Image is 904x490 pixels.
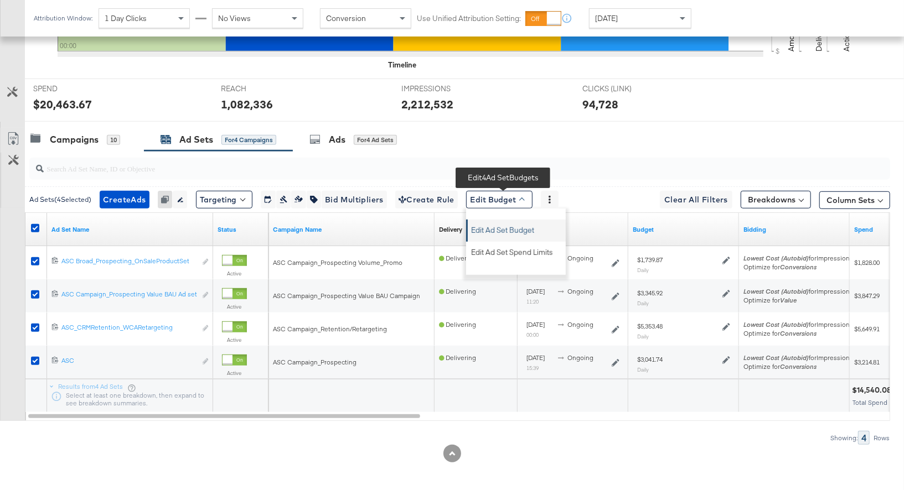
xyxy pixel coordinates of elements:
button: Breakdowns [741,191,811,208]
div: 94,728 [582,96,618,112]
span: Delivering [439,254,476,262]
div: Campaigns [50,133,99,146]
span: No Views [218,13,251,23]
button: Edit Ad Set Budget [468,220,566,237]
span: Create Ads [103,193,146,207]
div: 2,212,532 [401,96,453,112]
div: ASC Broad_Prospecting_OnSaleProductSet [61,257,196,265]
div: 4 [858,431,870,445]
span: $3,214.81 [854,358,890,366]
em: Conversions [780,329,817,337]
div: for 4 Campaigns [221,135,276,145]
span: Delivering [439,320,476,329]
div: 10 [107,135,120,145]
div: Ad Sets [179,133,213,146]
span: Conversion [326,13,366,23]
div: $14,540.08 [852,385,895,395]
sub: 11:20 [526,298,539,305]
a: Reflects the ability of your Ad Set to achieve delivery based on ad states, schedule and budget. [439,225,462,234]
div: Optimize for [743,263,853,272]
div: $1,739.87 [637,256,663,264]
button: Edit Budget [466,191,533,208]
a: Shows the current state of your Ad Set. [218,225,264,234]
a: ASC Campaign_Prospecting Value BAU Ad set [61,290,196,301]
span: REACH [221,84,304,94]
text: Actions [841,25,851,51]
button: CreateAds [100,191,149,208]
div: $3,345.92 [637,289,663,298]
div: ASC_CRMRetention_WCARetargeting [61,323,196,332]
em: Conversions [780,362,817,371]
div: $5,353.48 [637,322,663,331]
div: $3,041.74 [637,355,663,364]
div: Timeline [388,60,416,70]
span: ongoing [567,353,593,362]
a: Shows when your Ad Set is scheduled to deliver. [522,225,624,234]
span: for Impressions [743,254,853,262]
span: ongoing [567,254,593,262]
span: [DATE] [526,320,545,329]
em: Lowest Cost (Autobid) [743,353,809,362]
em: Lowest Cost (Autobid) [743,254,809,262]
span: for Impressions [743,287,853,295]
em: Value [780,296,797,304]
div: ASC [61,356,196,365]
span: 1 Day Clicks [105,13,147,23]
div: Optimize for [743,296,853,305]
button: Clear All Filters [660,191,732,208]
div: Ads [329,133,345,146]
span: SPEND [33,84,116,94]
span: Delivering [439,287,476,295]
em: Lowest Cost (Autobid) [743,287,809,295]
div: $20,463.67 [33,96,92,112]
div: Optimize for [743,329,853,338]
label: Active [222,369,247,377]
span: for Impressions [743,353,853,362]
span: $3,847.29 [854,291,890,300]
a: ASC Broad_Prospecting_OnSaleProductSet [61,257,196,268]
span: Edit Ad Set Spend Limits [471,243,553,258]
button: Edit Ad Set Spend Limits [468,242,566,259]
span: $1,828.00 [854,258,890,267]
button: Create Rule [395,191,458,208]
span: Total Spend [853,398,887,406]
span: [DATE] [595,13,618,23]
span: ongoing [567,320,593,329]
sub: Daily [637,366,649,373]
div: for 4 Ad Sets [354,135,397,145]
div: Optimize for [743,362,853,371]
sub: Daily [637,333,649,340]
span: for Impressions [743,320,853,329]
button: Bid Multipliers [321,191,387,208]
span: IMPRESSIONS [401,84,484,94]
label: Active [222,270,247,277]
span: [DATE] [526,353,545,362]
a: Shows your bid and optimisation settings for this Ad Set. [743,225,845,234]
label: Use Unified Attribution Setting: [417,13,521,24]
span: ASC Campaign_Prospecting [273,358,357,366]
a: ASC [61,356,196,368]
span: Delivering [439,353,476,362]
div: Delivery [439,225,462,234]
span: Create Rule [399,193,454,207]
button: Column Sets [819,191,890,209]
span: CLICKS (LINK) [582,84,665,94]
sub: 15:39 [526,364,539,371]
span: Clear All Filters [664,193,728,207]
input: Search Ad Set Name, ID or Objective [44,153,813,175]
div: Showing: [830,434,858,442]
text: Delivery [814,23,824,51]
em: Conversions [780,263,817,271]
span: Bid Multipliers [325,193,384,207]
em: Lowest Cost (Autobid) [743,320,809,329]
div: ASC Campaign_Prospecting Value BAU Ad set [61,290,196,299]
a: ASC_CRMRetention_WCARetargeting [61,323,196,335]
span: ASC Campaign_Retention/Retargeting [273,325,387,333]
div: Rows [873,434,890,442]
div: Ad Sets ( 4 Selected) [29,195,91,205]
sub: Daily [637,300,649,306]
span: ASC Campaign_Prospecting Value BAU Campaign [273,291,420,300]
a: Your campaign name. [273,225,430,234]
button: Targeting [196,191,252,208]
div: Attribution Window: [33,14,93,22]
